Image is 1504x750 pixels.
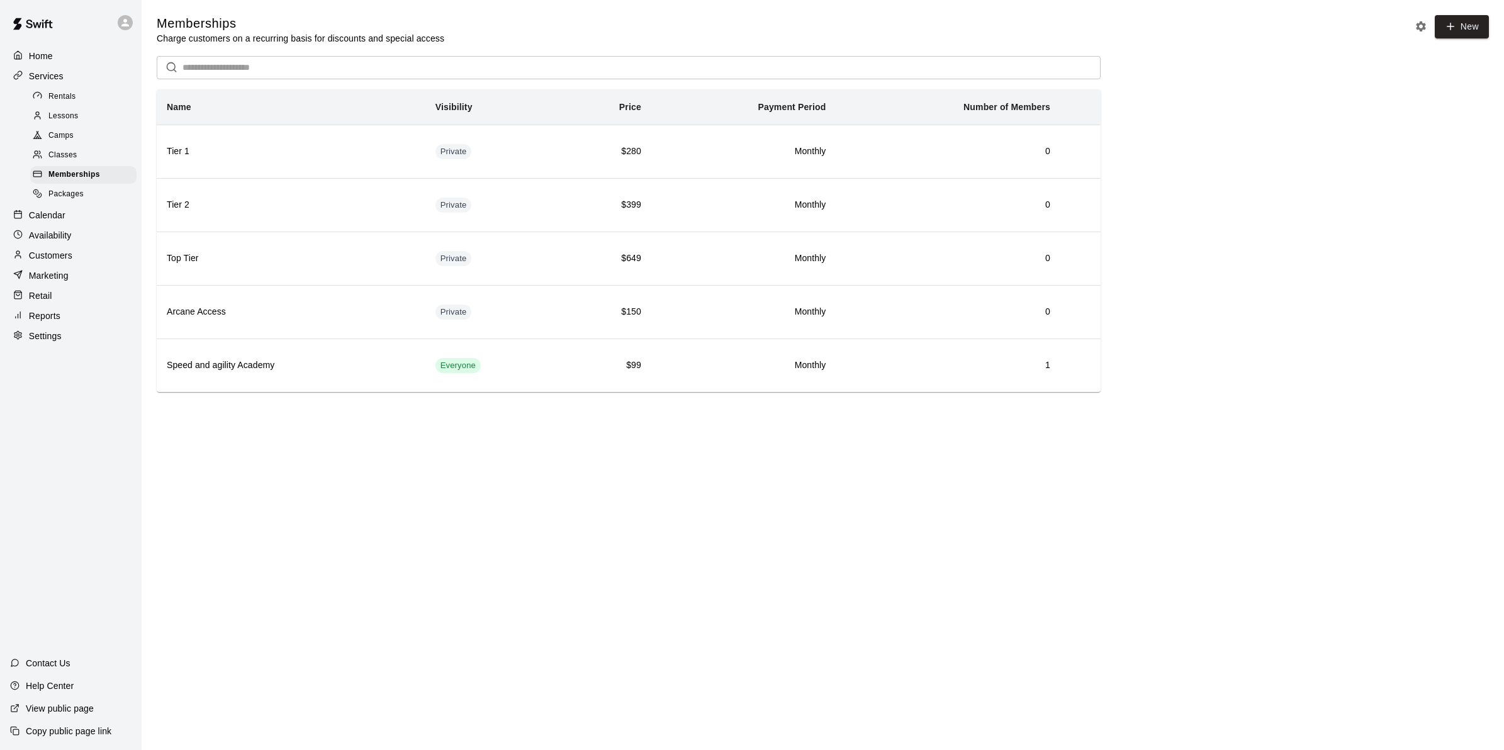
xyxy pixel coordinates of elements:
[167,252,415,266] h6: Top Tier
[573,305,641,319] h6: $150
[435,102,473,112] b: Visibility
[573,198,641,212] h6: $399
[10,327,132,345] a: Settings
[661,198,826,212] h6: Monthly
[48,149,77,162] span: Classes
[29,229,72,242] p: Availability
[573,145,641,159] h6: $280
[30,106,142,126] a: Lessons
[157,15,444,32] h5: Memberships
[10,306,132,325] a: Reports
[10,226,132,245] a: Availability
[10,47,132,65] a: Home
[26,725,111,737] p: Copy public page link
[26,657,70,669] p: Contact Us
[30,186,137,203] div: Packages
[30,166,137,184] div: Memberships
[30,108,137,125] div: Lessons
[758,102,826,112] b: Payment Period
[29,330,62,342] p: Settings
[29,310,60,322] p: Reports
[661,305,826,319] h6: Monthly
[10,286,132,305] a: Retail
[167,198,415,212] h6: Tier 2
[48,91,76,103] span: Rentals
[10,266,132,285] a: Marketing
[661,145,826,159] h6: Monthly
[435,146,472,158] span: Private
[619,102,641,112] b: Price
[1435,15,1489,38] a: New
[29,50,53,62] p: Home
[157,32,444,45] p: Charge customers on a recurring basis for discounts and special access
[573,359,641,372] h6: $99
[435,198,472,213] div: This membership is hidden from the memberships page
[167,145,415,159] h6: Tier 1
[48,130,74,142] span: Camps
[29,289,52,302] p: Retail
[48,169,100,181] span: Memberships
[435,305,472,320] div: This membership is hidden from the memberships page
[48,188,84,201] span: Packages
[661,252,826,266] h6: Monthly
[435,253,472,265] span: Private
[26,702,94,715] p: View public page
[29,249,72,262] p: Customers
[26,680,74,692] p: Help Center
[30,147,137,164] div: Classes
[963,102,1050,112] b: Number of Members
[30,126,142,146] a: Camps
[846,252,1050,266] h6: 0
[10,67,132,86] a: Services
[435,199,472,211] span: Private
[48,110,79,123] span: Lessons
[435,360,481,372] span: Everyone
[29,269,69,282] p: Marketing
[30,146,142,165] a: Classes
[167,305,415,319] h6: Arcane Access
[846,198,1050,212] h6: 0
[846,359,1050,372] h6: 1
[435,358,481,373] div: This membership is visible to all customers
[661,359,826,372] h6: Monthly
[435,306,472,318] span: Private
[167,102,191,112] b: Name
[846,145,1050,159] h6: 0
[30,165,142,185] a: Memberships
[1411,17,1430,36] button: Memberships settings
[435,144,472,159] div: This membership is hidden from the memberships page
[157,89,1101,392] table: simple table
[29,70,64,82] p: Services
[435,251,472,266] div: This membership is hidden from the memberships page
[29,209,65,221] p: Calendar
[167,359,415,372] h6: Speed and agility Academy
[573,252,641,266] h6: $649
[10,206,132,225] a: Calendar
[30,127,137,145] div: Camps
[30,88,137,106] div: Rentals
[10,246,132,265] a: Customers
[846,305,1050,319] h6: 0
[30,185,142,204] a: Packages
[30,87,142,106] a: Rentals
